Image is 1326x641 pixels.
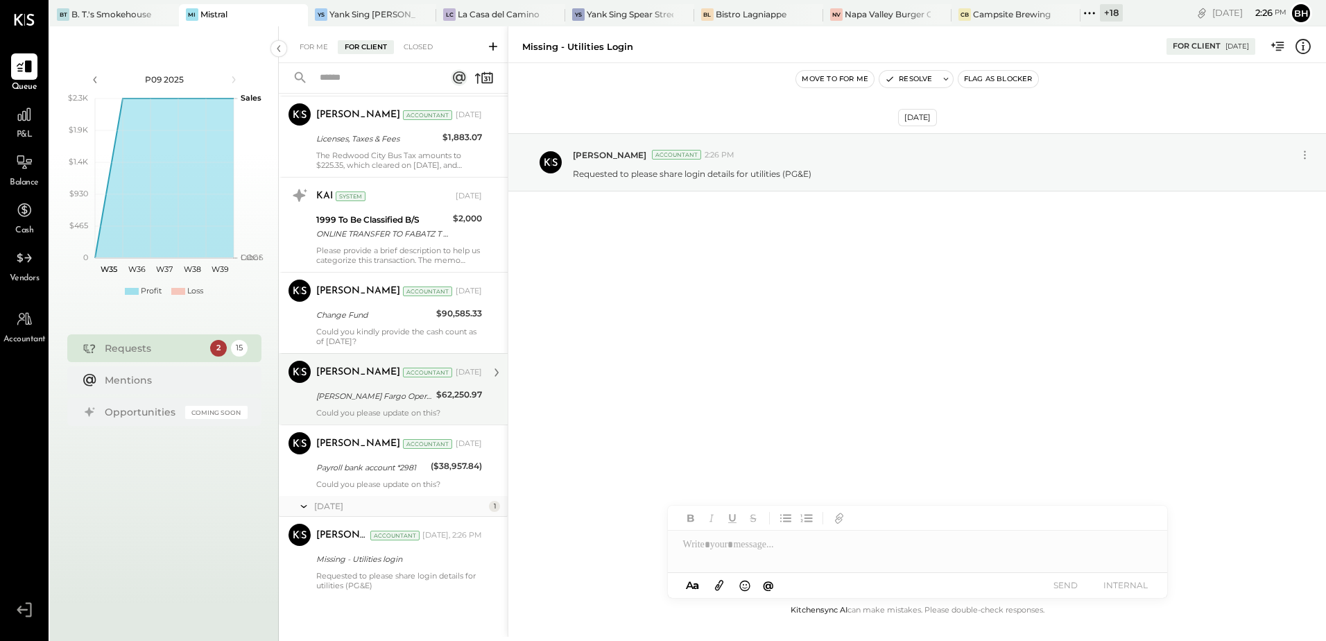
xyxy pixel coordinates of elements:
[141,286,162,297] div: Profit
[777,509,795,527] button: Unordered List
[105,405,178,419] div: Opportunities
[456,191,482,202] div: [DATE]
[187,286,203,297] div: Loss
[798,509,816,527] button: Ordered List
[57,8,69,21] div: BT
[1173,41,1221,52] div: For Client
[458,8,540,20] div: La Casa del Camino
[69,221,88,230] text: $465
[422,530,482,541] div: [DATE], 2:26 PM
[231,340,248,357] div: 15
[489,501,500,512] div: 1
[128,264,145,274] text: W36
[1,306,48,346] a: Accountant
[522,40,633,53] div: Missing - Utilities login
[316,213,449,227] div: 1999 To Be Classified B/S
[958,8,971,21] div: CB
[338,40,394,54] div: For Client
[314,500,485,512] div: [DATE]
[316,132,438,146] div: Licenses, Taxes & Fees
[316,108,400,122] div: [PERSON_NAME]
[316,246,482,265] div: Please provide a brief description to help us categorize this transaction. The memo might be help...
[701,8,714,21] div: BL
[316,437,400,451] div: [PERSON_NAME]
[105,373,241,387] div: Mentions
[796,71,874,87] button: Move to for me
[436,307,482,320] div: $90,585.33
[898,109,937,126] div: [DATE]
[1,245,48,285] a: Vendors
[958,71,1038,87] button: Flag as Blocker
[186,8,198,21] div: Mi
[759,576,778,594] button: @
[105,341,203,355] div: Requests
[105,74,223,85] div: P09 2025
[682,509,700,527] button: Bold
[1100,4,1123,22] div: + 18
[316,552,478,566] div: Missing - Utilities login
[744,509,762,527] button: Strikethrough
[716,8,786,20] div: Bistro Lagniappe
[705,150,734,161] span: 2:26 PM
[69,157,88,166] text: $1.4K
[316,389,432,403] div: [PERSON_NAME] Fargo Operating 5939
[10,273,40,285] span: Vendors
[69,125,88,135] text: $1.9K
[316,571,482,590] div: Requested to please share login details for utilities (PG&E)
[211,264,228,274] text: W39
[1,149,48,189] a: Balance
[456,438,482,450] div: [DATE]
[973,8,1051,20] div: Campsite Brewing
[241,253,261,262] text: Labor
[879,71,938,87] button: Resolve
[316,327,482,346] div: Could you kindly provide the cash count as of [DATE]?
[316,408,482,418] div: Could you please update on this?
[587,8,673,20] div: Yank Sing Spear Street
[1195,6,1209,20] div: copy link
[101,264,117,274] text: W35
[1,197,48,237] a: Cash
[3,334,46,346] span: Accountant
[703,509,721,527] button: Italic
[316,308,432,322] div: Change Fund
[15,225,33,237] span: Cash
[1212,6,1286,19] div: [DATE]
[403,368,452,377] div: Accountant
[316,529,368,542] div: [PERSON_NAME]
[241,93,261,103] text: Sales
[10,177,39,189] span: Balance
[210,340,227,357] div: 2
[316,479,482,489] div: Could you please update on this?
[456,286,482,297] div: [DATE]
[572,8,585,21] div: YS
[329,8,416,20] div: Yank Sing [PERSON_NAME][GEOGRAPHIC_DATA]
[456,367,482,378] div: [DATE]
[442,130,482,144] div: $1,883.07
[652,150,701,160] div: Accountant
[1098,576,1153,595] button: INTERNAL
[682,578,704,593] button: Aa
[83,253,88,262] text: 0
[370,531,420,540] div: Accountant
[1225,42,1249,51] div: [DATE]
[315,8,327,21] div: YS
[316,227,449,241] div: ONLINE TRANSFER TO FABATZ T EVERYDAY CHECKING XXXXXX7374 REF #IB0T5N48BL ON [DATE]
[1290,2,1312,24] button: Bh
[71,8,151,20] div: B. T.'s Smokehouse
[830,509,848,527] button: Add URL
[403,110,452,120] div: Accountant
[573,149,646,161] span: [PERSON_NAME]
[12,81,37,94] span: Queue
[431,459,482,473] div: ($38,957.84)
[456,110,482,121] div: [DATE]
[185,406,248,419] div: Coming Soon
[830,8,843,21] div: NV
[763,579,774,592] span: @
[1038,576,1094,595] button: SEND
[336,191,365,201] div: System
[403,439,452,449] div: Accountant
[316,151,482,170] div: The Redwood City Bus Tax amounts to $225.35, which cleared on [DATE], and $1,883.07, which cleare...
[316,461,427,475] div: Payroll bank account *2981
[1,101,48,142] a: P&L
[397,40,440,54] div: Closed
